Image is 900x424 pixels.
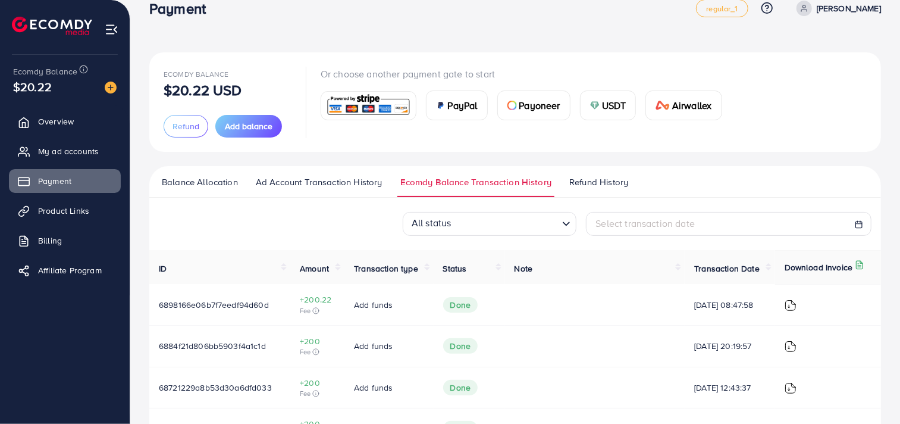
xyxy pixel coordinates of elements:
[300,263,329,275] span: Amount
[792,1,881,16] a: [PERSON_NAME]
[785,260,853,275] p: Download Invoice
[694,299,765,311] span: [DATE] 08:47:58
[164,83,242,97] p: $20.22 USD
[159,340,266,352] span: 6884f21d806bb5903f4a1c1d
[300,347,335,357] span: Fee
[38,145,99,157] span: My ad accounts
[38,205,89,217] span: Product Links
[164,115,208,138] button: Refund
[300,377,335,389] span: +200
[164,69,228,79] span: Ecomdy Balance
[354,382,393,394] span: Add funds
[849,370,891,415] iframe: Chat
[38,264,102,276] span: Affiliate Program
[443,263,467,275] span: Status
[162,176,238,189] span: Balance Allocation
[38,235,62,247] span: Billing
[225,120,272,132] span: Add balance
[38,116,74,127] span: Overview
[672,98,711,113] span: Airwallex
[403,212,576,236] div: Search for option
[38,175,71,187] span: Payment
[409,213,454,233] span: All status
[9,139,121,163] a: My ad accounts
[300,335,335,347] span: +200
[159,299,269,311] span: 6898166e06b7f7eedf94d60d
[321,91,416,120] a: card
[515,263,533,275] span: Note
[9,199,121,223] a: Product Links
[13,78,52,95] span: $20.22
[159,382,272,394] span: 68721229a8b53d30a6dfd033
[354,340,393,352] span: Add funds
[9,258,121,282] a: Affiliate Program
[443,338,478,354] span: Done
[497,91,570,120] a: cardPayoneer
[325,93,412,119] img: card
[785,382,796,394] img: ic-download-invoice.1f3c1b55.svg
[256,176,382,189] span: Ad Account Transaction History
[694,382,765,394] span: [DATE] 12:43:37
[426,91,488,120] a: cardPayPal
[602,98,626,113] span: USDT
[12,17,92,35] img: logo
[9,169,121,193] a: Payment
[105,82,117,93] img: image
[694,340,765,352] span: [DATE] 20:19:57
[785,300,796,311] img: ic-download-invoice.1f3c1b55.svg
[569,176,628,189] span: Refund History
[13,66,77,77] span: Ecomdy Balance
[590,101,600,110] img: card
[507,101,517,110] img: card
[817,1,881,15] p: [PERSON_NAME]
[354,263,418,275] span: Transaction type
[455,214,557,233] input: Search for option
[159,263,167,275] span: ID
[656,101,670,110] img: card
[443,297,478,313] span: Done
[580,91,636,120] a: cardUSDT
[694,263,760,275] span: Transaction Date
[215,115,282,138] button: Add balance
[706,5,738,13] span: regular_1
[300,294,335,305] span: +200.22
[596,217,695,230] span: Select transaction date
[9,110,121,133] a: Overview
[173,120,199,132] span: Refund
[785,341,796,353] img: ic-download-invoice.1f3c1b55.svg
[519,98,560,113] span: Payoneer
[354,299,393,311] span: Add funds
[436,101,446,110] img: card
[300,389,335,398] span: Fee
[9,229,121,252] a: Billing
[105,23,118,36] img: menu
[400,176,551,189] span: Ecomdy Balance Transaction History
[645,91,722,120] a: cardAirwallex
[321,67,732,81] p: Or choose another payment gate to start
[300,306,335,316] span: Fee
[443,380,478,395] span: Done
[448,98,478,113] span: PayPal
